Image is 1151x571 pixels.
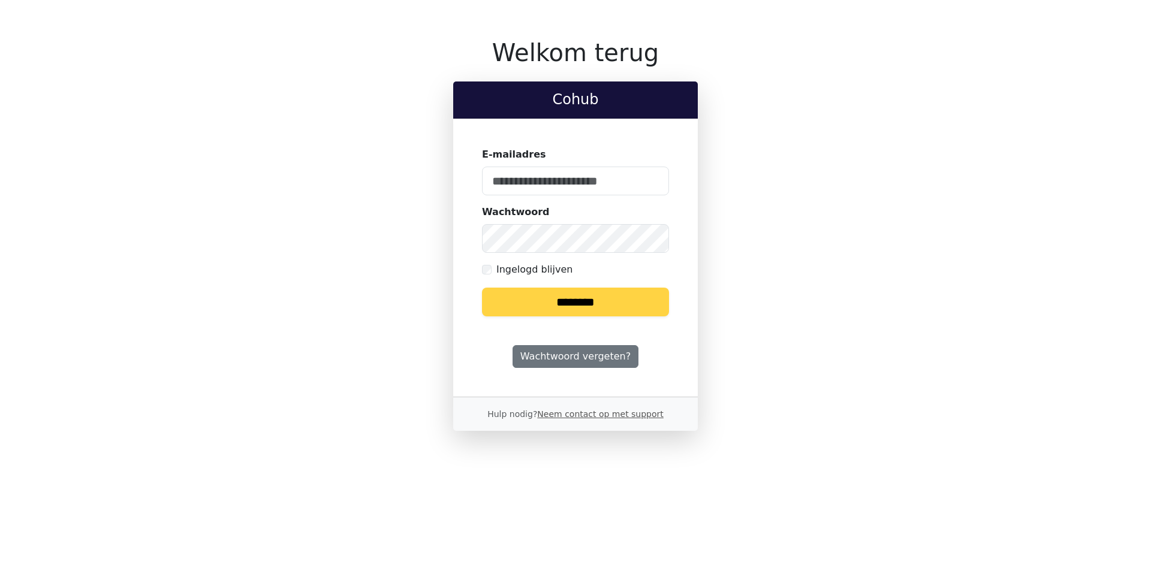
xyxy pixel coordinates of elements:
[453,38,698,67] h1: Welkom terug
[537,409,663,419] a: Neem contact op met support
[513,345,638,368] a: Wachtwoord vergeten?
[482,205,550,219] label: Wachtwoord
[496,262,573,277] label: Ingelogd blijven
[487,409,664,419] small: Hulp nodig?
[463,91,688,108] h2: Cohub
[482,147,546,162] label: E-mailadres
